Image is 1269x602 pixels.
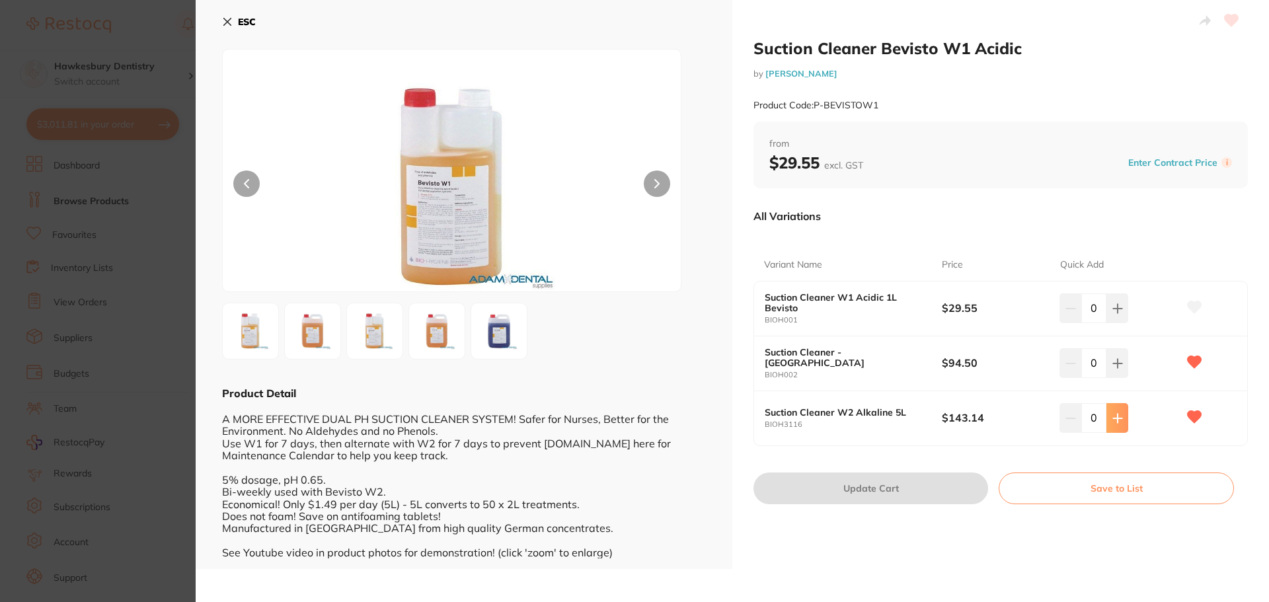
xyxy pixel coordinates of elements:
[765,371,942,379] small: BIOH002
[765,347,924,368] b: Suction Cleaner - [GEOGRAPHIC_DATA]
[999,472,1234,504] button: Save to List
[222,400,706,558] div: A MORE EFFECTIVE DUAL PH SUCTION CLEANER SYSTEM! Safer for Nurses, Better for the Environment. No...
[753,472,988,504] button: Update Cart
[765,316,942,324] small: BIOH001
[942,258,963,272] p: Price
[765,407,924,418] b: Suction Cleaner W2 Alkaline 5L
[765,420,942,429] small: BIOH3116
[413,307,461,355] img: MDIuanBn
[315,83,590,291] img: MDEuanBn
[764,258,822,272] p: Variant Name
[753,69,1248,79] small: by
[222,11,256,33] button: ESC
[227,307,274,355] img: MDEuanBn
[769,153,863,172] b: $29.55
[942,356,1048,370] b: $94.50
[289,307,336,355] img: MDIuanBn
[753,100,878,111] small: Product Code: P-BEVISTOW1
[351,307,399,355] img: MDEuanBn
[765,68,837,79] a: [PERSON_NAME]
[942,301,1048,315] b: $29.55
[1221,157,1232,168] label: i
[238,16,256,28] b: ESC
[1124,157,1221,169] button: Enter Contract Price
[475,307,523,355] img: MTE2LmpwZw
[1060,258,1104,272] p: Quick Add
[824,159,863,171] span: excl. GST
[753,209,821,223] p: All Variations
[222,387,296,400] b: Product Detail
[942,410,1048,425] b: $143.14
[765,292,924,313] b: Suction Cleaner W1 Acidic 1L Bevisto
[753,38,1248,58] h2: Suction Cleaner Bevisto W1 Acidic
[769,137,1232,151] span: from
